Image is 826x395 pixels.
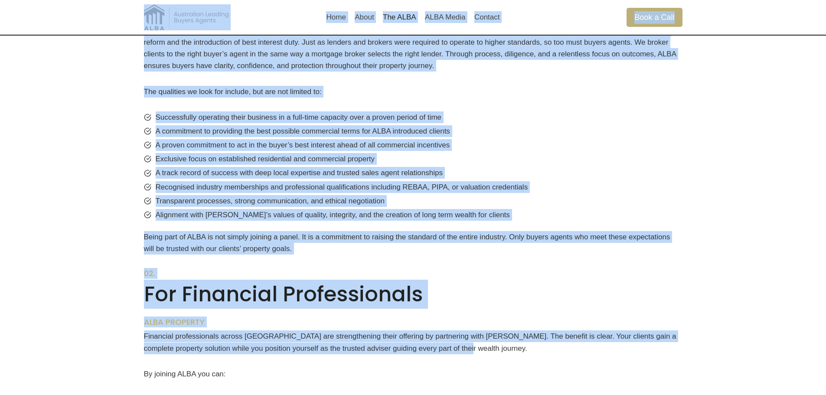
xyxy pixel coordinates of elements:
[156,167,443,179] span: A track record of success with deep local expertise and trusted sales agent relationships
[156,209,510,221] span: Alignment with [PERSON_NAME]’s values of quality, integrity, and the creation of long term wealth...
[144,4,231,30] img: Australian Leading Buyers Agents
[156,111,442,123] span: Successfully operating their business in a full-time capacity over a proven period of time
[144,86,682,98] p: The qualities we look for include, but are not limited to:
[144,269,682,278] h6: 02.
[156,139,450,151] span: A proven commitment to act in the buyer’s best interest ahead of all commercial incentives
[156,153,375,165] span: Exclusive focus on established residential and commercial property
[322,7,504,28] nav: Primary Navigation
[144,231,682,255] p: Being part of ALBA is not simply joining a panel. It is a commitment to raising the standard of t...
[421,7,470,28] a: ALBA Media
[470,7,504,28] a: Contact
[144,317,682,327] h6: ALBA PROPERTY
[379,7,421,28] a: The ALBA
[350,7,379,28] a: About
[156,181,528,193] span: Recognised industry memberships and professional qualifications including REBAA, PIPA, or valuati...
[144,282,682,307] h2: For Financial Professionals
[156,125,450,137] span: A commitment to providing the best possible commercial terms for ALBA introduced clients
[144,13,682,72] p: At ALBA our responsibility is clear. Buyers deserve access to the very best without compromise. W...
[156,195,385,207] span: Transparent processes, strong communication, and ethical negotiation
[627,8,682,26] a: Book a Call
[144,368,682,380] p: By joining ALBA you can:
[322,7,350,28] a: Home
[144,330,682,354] p: Financial professionals across [GEOGRAPHIC_DATA] are strengthening their offering by partnering w...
